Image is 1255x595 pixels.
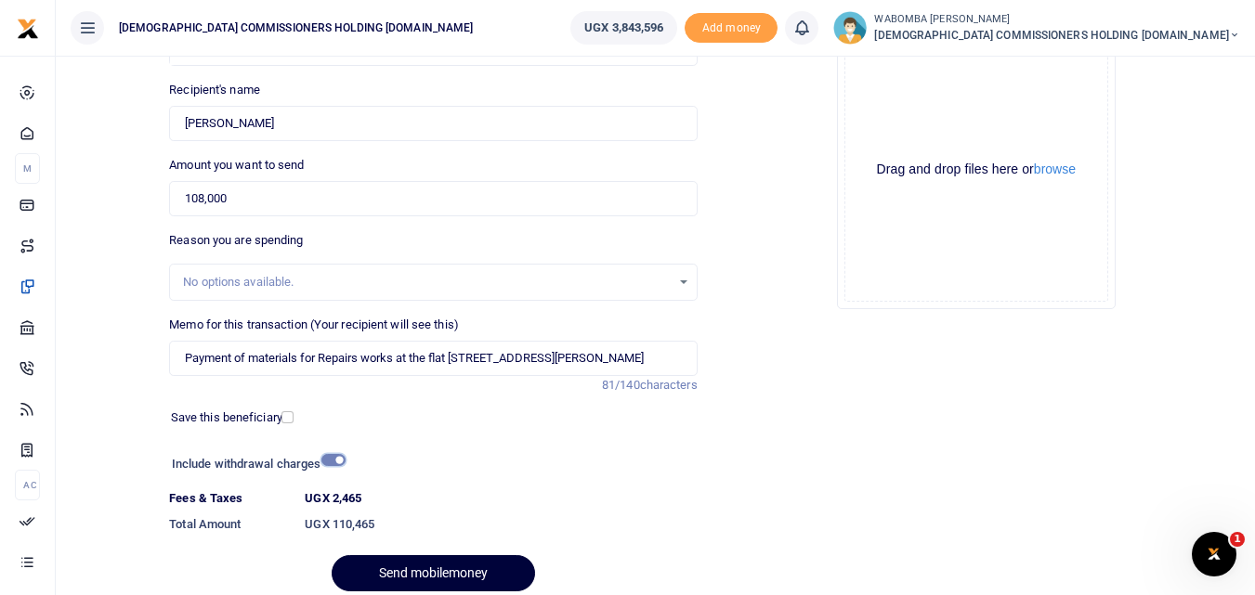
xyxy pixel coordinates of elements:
[685,19,778,33] a: Add money
[602,378,640,392] span: 81/140
[1034,162,1076,175] button: browse
[111,19,480,36] span: [DEMOGRAPHIC_DATA] COMMISSIONERS HOLDING [DOMAIN_NAME]
[169,156,304,175] label: Amount you want to send
[570,11,677,45] a: UGX 3,843,596
[833,11,1240,45] a: profile-user WABOMBA [PERSON_NAME] [DEMOGRAPHIC_DATA] COMMISSIONERS HOLDING [DOMAIN_NAME]
[172,457,337,472] h6: Include withdrawal charges
[874,12,1240,28] small: WABOMBA [PERSON_NAME]
[171,408,282,427] label: Save this beneficiary
[15,153,40,184] li: M
[584,19,663,37] span: UGX 3,843,596
[162,489,297,508] dt: Fees & Taxes
[833,11,867,45] img: profile-user
[305,489,361,508] label: UGX 2,465
[169,181,697,216] input: UGX
[17,18,39,40] img: logo-small
[845,161,1107,178] div: Drag and drop files here or
[874,27,1240,44] span: [DEMOGRAPHIC_DATA] COMMISSIONERS HOLDING [DOMAIN_NAME]
[1192,532,1236,576] iframe: Intercom live chat
[332,555,535,591] button: Send mobilemoney
[640,378,698,392] span: characters
[15,470,40,500] li: Ac
[1230,532,1245,547] span: 1
[183,273,670,291] div: No options available.
[169,231,303,250] label: Reason you are spending
[169,316,459,334] label: Memo for this transaction (Your recipient will see this)
[17,20,39,34] a: logo-small logo-large logo-large
[837,31,1116,309] div: File Uploader
[563,11,685,45] li: Wallet ballance
[305,517,697,532] h6: UGX 110,465
[169,341,697,376] input: Enter extra information
[169,81,260,99] label: Recipient's name
[685,13,778,44] span: Add money
[169,106,697,141] input: Loading name...
[685,13,778,44] li: Toup your wallet
[169,517,290,532] h6: Total Amount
